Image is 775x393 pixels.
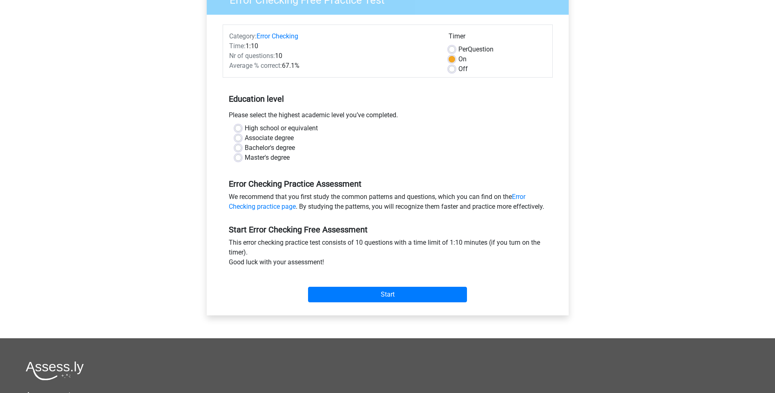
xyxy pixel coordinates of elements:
[223,238,553,270] div: This error checking practice test consists of 10 questions with a time limit of 1:10 minutes (if ...
[245,133,294,143] label: Associate degree
[229,62,282,69] span: Average % correct:
[229,91,547,107] h5: Education level
[223,51,442,61] div: 10
[223,41,442,51] div: 1:10
[245,143,295,153] label: Bachelor's degree
[308,287,467,302] input: Start
[229,42,246,50] span: Time:
[458,64,468,74] label: Off
[223,61,442,71] div: 67.1%
[257,32,298,40] a: Error Checking
[223,110,553,123] div: Please select the highest academic level you’ve completed.
[245,123,318,133] label: High school or equivalent
[223,192,553,215] div: We recommend that you first study the common patterns and questions, which you can find on the . ...
[458,54,467,64] label: On
[229,52,275,60] span: Nr of questions:
[26,361,84,380] img: Assessly logo
[229,225,547,234] h5: Start Error Checking Free Assessment
[229,32,257,40] span: Category:
[458,45,494,54] label: Question
[229,193,525,210] a: Error Checking practice page
[458,45,468,53] span: Per
[449,31,546,45] div: Timer
[245,153,290,163] label: Master's degree
[229,179,547,189] h5: Error Checking Practice Assessment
